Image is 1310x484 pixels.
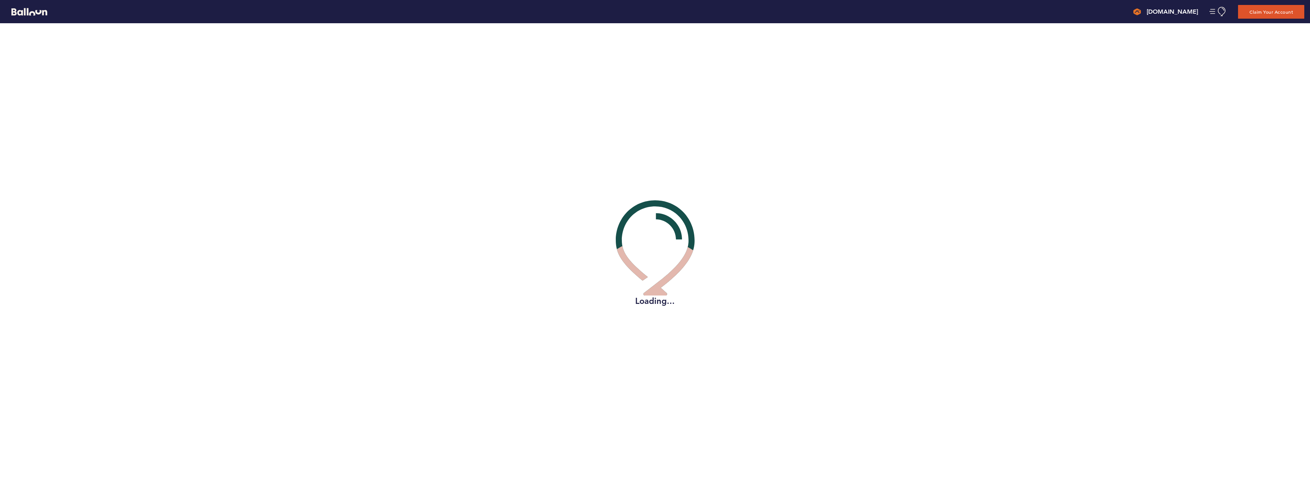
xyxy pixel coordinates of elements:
a: Balloon [6,8,47,16]
svg: Balloon [11,8,47,16]
h2: Loading... [616,296,695,307]
h4: [DOMAIN_NAME] [1147,7,1198,16]
button: Manage Account [1209,7,1227,16]
button: Claim Your Account [1238,5,1304,19]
